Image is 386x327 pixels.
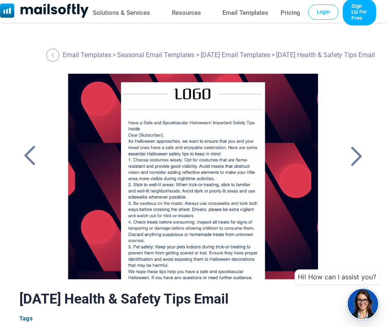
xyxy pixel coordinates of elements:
[93,7,150,19] a: Solutions & Services
[54,74,332,279] a: Halloween Health & Safety Tips Email
[19,291,367,307] h1: [DATE] Health & Safety Tips Email
[46,49,61,62] a: Back
[222,7,268,19] a: Email Templates
[172,7,201,19] a: Resources
[19,145,40,167] a: Back
[19,315,367,322] div: Tags
[295,269,379,284] div: Hi! How can I assist you?
[63,51,111,59] a: Email Templates
[201,51,270,59] a: [DATE] Email Templates
[308,5,339,19] a: Login
[281,7,300,19] a: Pricing
[346,145,367,167] a: Back
[117,51,194,59] a: Seasonal Email Templates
